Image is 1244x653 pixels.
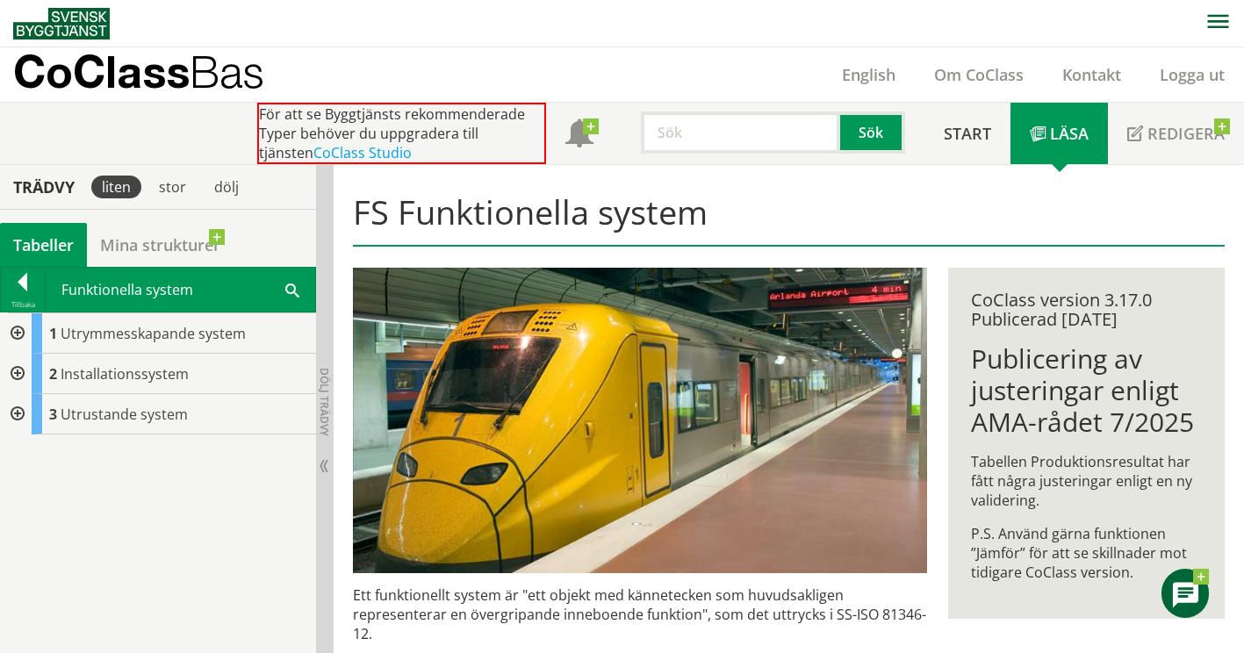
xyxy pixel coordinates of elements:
[915,64,1043,85] a: Om CoClass
[61,324,246,343] span: Utrymmesskapande system
[1147,123,1225,144] span: Redigera
[285,280,299,298] span: Sök i tabellen
[13,47,302,102] a: CoClassBas
[13,8,110,39] img: Svensk Byggtjänst
[641,111,840,154] input: Sök
[4,177,84,197] div: Trädvy
[61,405,188,424] span: Utrustande system
[87,223,234,267] a: Mina strukturer
[924,103,1010,164] a: Start
[49,364,57,384] span: 2
[61,364,189,384] span: Installationssystem
[971,452,1201,510] p: Tabellen Produktionsresultat har fått några justeringar enligt en ny validering.
[971,291,1201,329] div: CoClass version 3.17.0 Publicerad [DATE]
[971,524,1201,582] p: P.S. Använd gärna funktionen ”Jämför” för att se skillnader mot tidigare CoClass version.
[840,111,905,154] button: Sök
[190,46,264,97] span: Bas
[1108,103,1244,164] a: Redigera
[1050,123,1089,144] span: Läsa
[353,192,1224,247] h1: FS Funktionella system
[1043,64,1140,85] a: Kontakt
[565,121,593,149] span: Notifikationer
[49,324,57,343] span: 1
[1,298,45,312] div: Tillbaka
[13,61,264,82] p: CoClass
[257,103,546,164] div: För att se Byggtjänsts rekommenderade Typer behöver du uppgradera till tjänsten
[49,405,57,424] span: 3
[91,176,141,198] div: liten
[944,123,991,144] span: Start
[1140,64,1244,85] a: Logga ut
[353,268,926,573] img: arlanda-express-2.jpg
[313,143,412,162] a: CoClass Studio
[204,176,249,198] div: dölj
[823,64,915,85] a: English
[971,343,1201,438] h1: Publicering av justeringar enligt AMA-rådet 7/2025
[1010,103,1108,164] a: Läsa
[317,368,332,436] span: Dölj trädvy
[46,268,315,312] div: Funktionella system
[148,176,197,198] div: stor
